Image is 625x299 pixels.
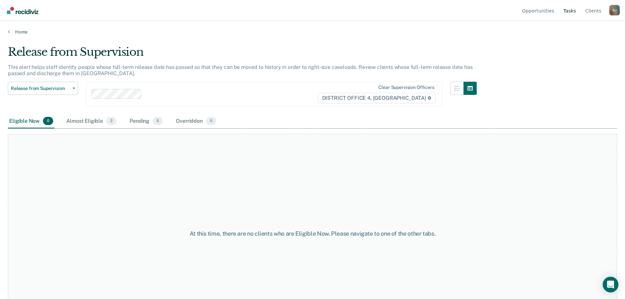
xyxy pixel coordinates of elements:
[8,82,78,95] button: Release from Supervision
[318,93,436,103] span: DISTRICT OFFICE 4, [GEOGRAPHIC_DATA]
[65,114,118,129] div: Almost Eligible2
[7,7,38,14] img: Recidiviz
[175,114,218,129] div: Overridden0
[8,64,472,76] p: This alert helps staff identify people whose full-term release date has passed so that they can b...
[128,114,164,129] div: Pending0
[43,117,53,125] span: 0
[8,45,477,64] div: Release from Supervision
[11,86,70,91] span: Release from Supervision
[603,277,618,292] div: Open Intercom Messenger
[8,114,54,129] div: Eligible Now0
[609,5,620,15] div: B J
[106,117,116,125] span: 2
[153,117,163,125] span: 0
[8,29,617,35] a: Home
[378,85,434,90] div: Clear supervision officers
[206,117,216,125] span: 0
[160,230,465,237] div: At this time, there are no clients who are Eligible Now. Please navigate to one of the other tabs.
[609,5,620,15] button: Profile dropdown button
